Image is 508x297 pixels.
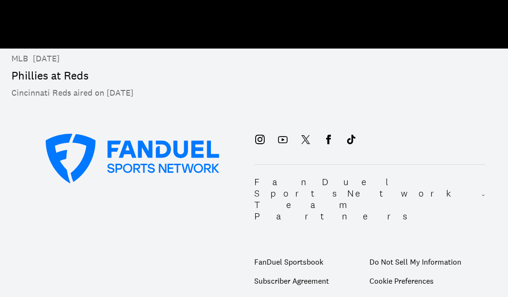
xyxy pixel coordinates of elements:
a: Do Not Sell My Information [369,252,462,271]
p: MLB [11,52,28,65]
h2: FanDuel Sports Network Team Partners [254,176,481,222]
a: Subscriber Agreement [254,271,370,290]
h3: Phillies at Reds [11,69,89,83]
p: [DATE] [33,52,60,65]
a: Cookie Preferences [369,276,434,286]
a: FanDuel Sportsbook [254,252,370,271]
p: Cincinnati Reds aired on [DATE] [11,87,133,99]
